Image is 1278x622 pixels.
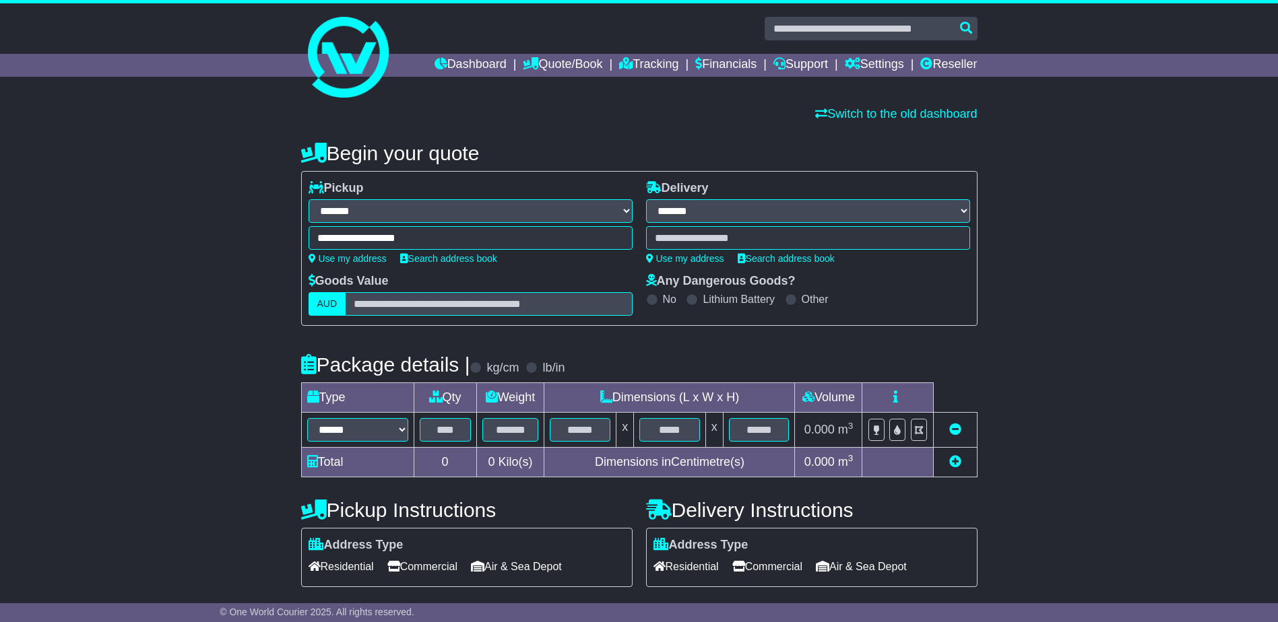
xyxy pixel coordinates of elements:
td: Kilo(s) [476,448,544,477]
label: lb/in [542,361,565,376]
span: Air & Sea Depot [471,556,562,577]
td: x [705,413,723,448]
span: 0 [488,455,494,469]
td: Qty [414,383,476,413]
sup: 3 [848,453,854,463]
label: Pickup [309,181,364,196]
td: Dimensions in Centimetre(s) [544,448,795,477]
label: Address Type [653,538,748,553]
td: 0 [414,448,476,477]
td: Volume [795,383,862,413]
a: Search address book [738,253,835,264]
a: Dashboard [435,54,507,77]
label: Other [802,293,829,306]
span: 0.000 [804,455,835,469]
a: Search address book [400,253,497,264]
a: Reseller [920,54,977,77]
label: Goods Value [309,274,389,289]
span: Commercial [387,556,457,577]
td: Weight [476,383,544,413]
a: Quote/Book [523,54,602,77]
label: No [663,293,676,306]
span: © One World Courier 2025. All rights reserved. [220,607,414,617]
h4: Delivery Instructions [646,499,978,521]
span: Air & Sea Depot [816,556,907,577]
span: m [838,423,854,436]
td: Total [301,448,414,477]
td: Type [301,383,414,413]
label: Delivery [646,181,709,196]
a: Settings [845,54,904,77]
span: Residential [653,556,719,577]
span: Residential [309,556,374,577]
a: Switch to the old dashboard [815,107,977,120]
span: Commercial [732,556,802,577]
a: Tracking [619,54,678,77]
label: AUD [309,292,346,316]
h4: Pickup Instructions [301,499,633,521]
label: Any Dangerous Goods? [646,274,796,289]
span: m [838,455,854,469]
td: Dimensions (L x W x H) [544,383,795,413]
h4: Begin your quote [301,142,978,164]
a: Financials [695,54,757,77]
a: Remove this item [949,423,961,436]
label: Lithium Battery [703,293,775,306]
td: x [616,413,634,448]
a: Support [773,54,828,77]
sup: 3 [848,421,854,431]
label: Address Type [309,538,404,553]
a: Use my address [309,253,387,264]
a: Use my address [646,253,724,264]
span: 0.000 [804,423,835,436]
h4: Package details | [301,353,470,376]
label: kg/cm [486,361,519,376]
a: Add new item [949,455,961,469]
